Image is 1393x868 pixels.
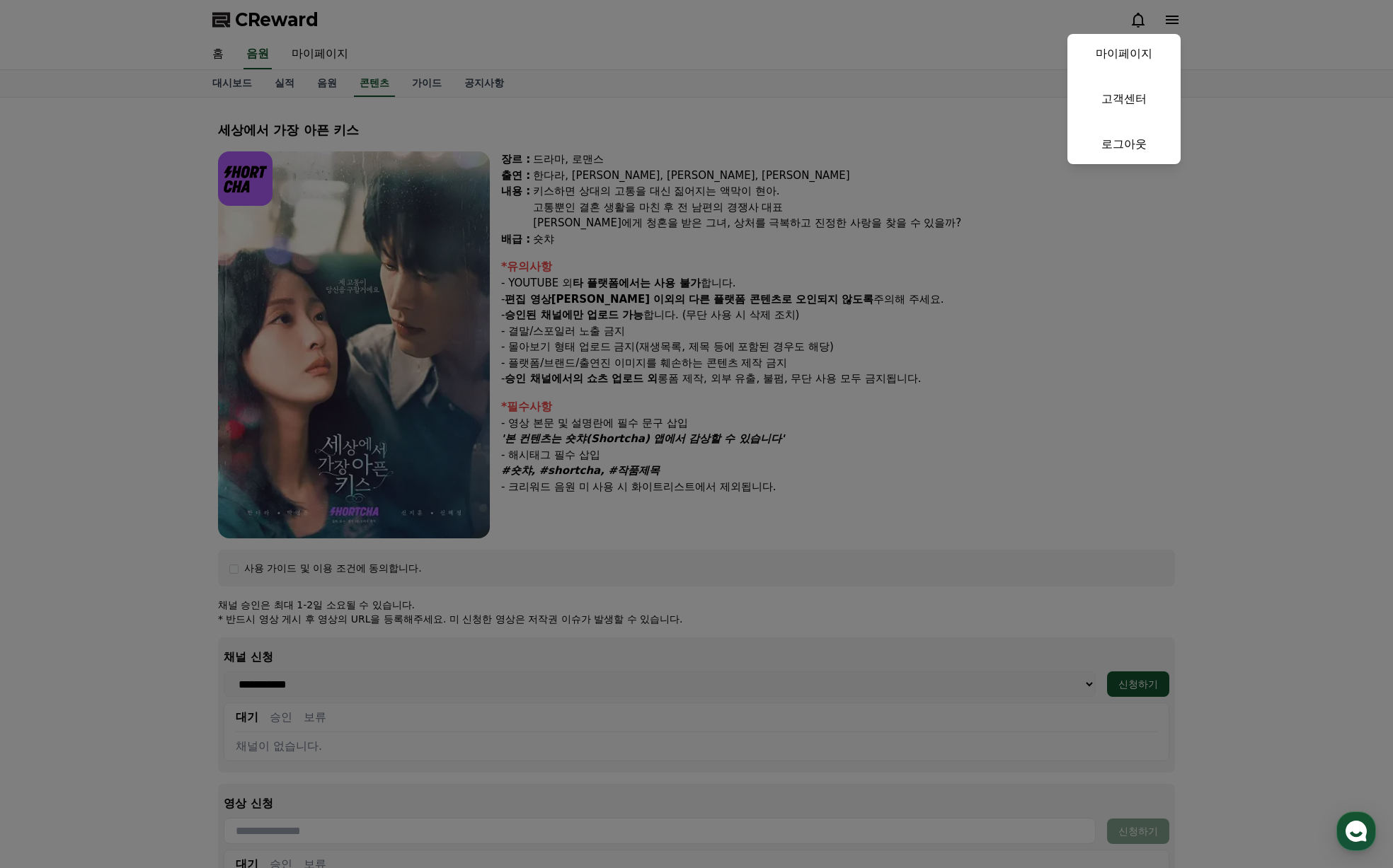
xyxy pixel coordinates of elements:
a: 고객센터 [1067,79,1181,119]
button: 마이페이지 고객센터 로그아웃 [1067,34,1181,164]
span: 홈 [45,470,53,481]
a: 로그아웃 [1067,125,1181,164]
a: 설정 [183,449,272,484]
a: 홈 [4,449,93,484]
span: 설정 [219,470,236,481]
a: 대화 [93,449,183,484]
a: 마이페이지 [1067,34,1181,74]
span: 대화 [130,470,147,482]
